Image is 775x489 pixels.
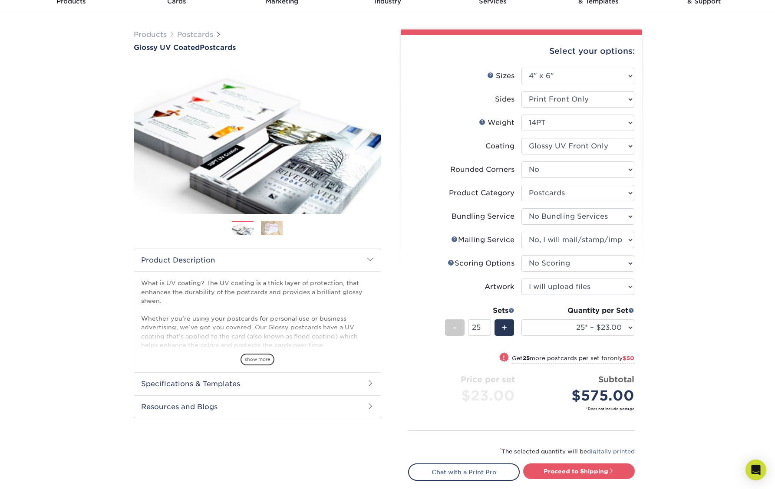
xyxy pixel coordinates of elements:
[134,43,381,52] h1: Postcards
[134,53,381,223] img: Glossy UV Coated 01
[745,459,766,480] div: Open Intercom Messenger
[452,211,514,222] div: Bundling Service
[487,71,514,81] div: Sizes
[134,43,200,52] span: Glossy UV Coated
[528,385,634,406] div: $575.00
[523,463,635,479] a: Proceed to Shipping
[134,249,381,271] h2: Product Description
[610,355,634,361] span: only
[453,321,457,334] span: -
[141,279,374,411] p: What is UV coating? The UV coating is a thick layer of protection, that enhances the durability o...
[451,235,514,245] div: Mailing Service
[587,448,635,455] a: digitally printed
[495,94,514,105] div: Sides
[241,354,274,365] span: show more
[261,220,283,236] img: Postcards 02
[408,463,520,481] a: Chat with a Print Pro
[134,395,381,418] h2: Resources and Blogs
[449,188,514,198] div: Product Category
[232,221,254,236] img: Postcards 01
[134,43,381,52] a: Glossy UV CoatedPostcards
[500,448,635,455] small: The selected quantity will be
[521,305,634,316] div: Quantity per Set
[598,374,634,384] strong: Subtotal
[503,353,505,362] span: !
[523,355,530,361] strong: 25
[501,321,507,334] span: +
[485,282,514,292] div: Artwork
[445,305,514,316] div: Sets
[415,385,515,406] div: $23.00
[134,372,381,395] h2: Specifications & Templates
[512,355,634,364] small: Get more postcards per set for
[623,355,634,361] span: $50
[177,30,213,39] a: Postcards
[479,118,514,128] div: Weight
[485,141,514,151] div: Coating
[461,374,515,384] strong: Price per set
[448,258,514,269] div: Scoring Options
[450,164,514,175] div: Rounded Corners
[415,406,634,411] small: *Does not include postage
[2,463,74,486] iframe: Google Customer Reviews
[408,35,635,68] div: Select your options:
[134,30,167,39] a: Products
